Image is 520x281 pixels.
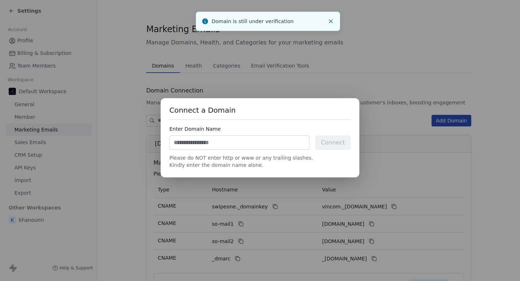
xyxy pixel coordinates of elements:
span: Please do NOT enter http or www or any trailing slashes. Kindly enter the domain name alone. [169,154,314,169]
div: Domain is still under verification [212,18,325,25]
h1: Connect a Domain [169,107,351,114]
div: Enter Domain Name [169,125,351,133]
button: Connect [315,135,351,150]
button: Close toast [326,17,335,26]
